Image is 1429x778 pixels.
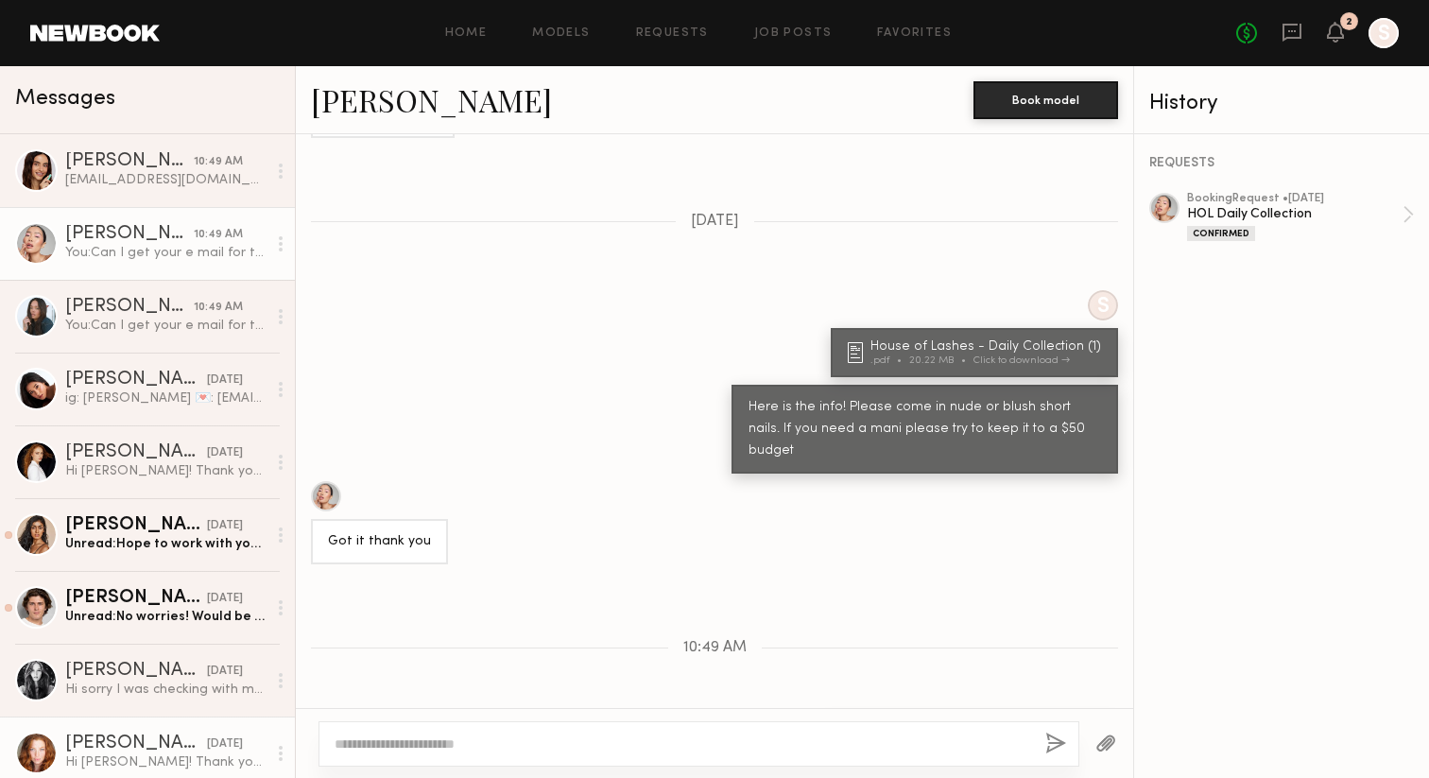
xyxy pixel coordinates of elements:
div: Hi sorry I was checking with my agent about availability. I’m not sure I can do it for that low o... [65,681,267,699]
div: You: Can I get your e mail for the release form [65,244,267,262]
a: Favorites [877,27,952,40]
div: [DATE] [207,444,243,462]
div: REQUESTS [1149,157,1414,170]
div: Here is the info! Please come in nude or blush short nails. If you need a mani please try to keep... [749,397,1101,462]
div: [PERSON_NAME] [65,371,207,389]
div: [DATE] [207,663,243,681]
div: Hi [PERSON_NAME]! Thank you for reaching out I just got access back to my newbook! I’m currently ... [65,462,267,480]
div: 10:49 AM [194,299,243,317]
div: Unread: Hope to work with you in the future 🤍 [65,535,267,553]
div: [EMAIL_ADDRESS][DOMAIN_NAME] [65,171,267,189]
div: [DATE] [207,590,243,608]
div: Unread: No worries! Would be great to work together on something else in the future. Thanks for l... [65,608,267,626]
a: House of Lashes - Daily Collection (1).pdf20.22 MBClick to download [848,340,1107,366]
div: House of Lashes - Daily Collection (1) [870,340,1107,354]
a: Requests [636,27,709,40]
div: You: Can I get your e mail for the release form [65,317,267,335]
div: Click to download [973,355,1070,366]
div: 2 [1346,17,1352,27]
div: [PERSON_NAME] [65,662,207,681]
div: booking Request • [DATE] [1187,193,1403,205]
span: Messages [15,88,115,110]
a: bookingRequest •[DATE]HOL Daily CollectionConfirmed [1187,193,1414,241]
div: [PERSON_NAME] [65,735,207,753]
span: [DATE] [691,214,739,230]
div: ig: [PERSON_NAME] 💌: [EMAIL_ADDRESS][DOMAIN_NAME] [65,389,267,407]
div: [PERSON_NAME] [65,443,207,462]
a: Job Posts [754,27,833,40]
div: [PERSON_NAME] [65,516,207,535]
div: [DATE] [207,372,243,389]
div: [PERSON_NAME] [65,298,194,317]
a: Home [445,27,488,40]
div: HOL Daily Collection [1187,205,1403,223]
button: Book model [973,81,1118,119]
div: [DATE] [207,735,243,753]
div: Got it thank you [328,531,431,553]
div: Confirmed [1187,226,1255,241]
div: 10:49 AM [194,153,243,171]
div: [PERSON_NAME] [65,225,194,244]
div: [PERSON_NAME] [65,152,194,171]
div: [DATE] [207,517,243,535]
a: [PERSON_NAME] [311,79,552,120]
a: Book model [973,91,1118,107]
div: [PERSON_NAME] [65,589,207,608]
div: History [1149,93,1414,114]
div: 20.22 MB [909,355,973,366]
div: Hi [PERSON_NAME]! Thank you so much for reaching out. I have so many bookings coming in that I’m ... [65,753,267,771]
div: .pdf [870,355,909,366]
a: Models [532,27,590,40]
div: 10:49 AM [194,226,243,244]
a: S [1369,18,1399,48]
span: 10:49 AM [683,640,747,656]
